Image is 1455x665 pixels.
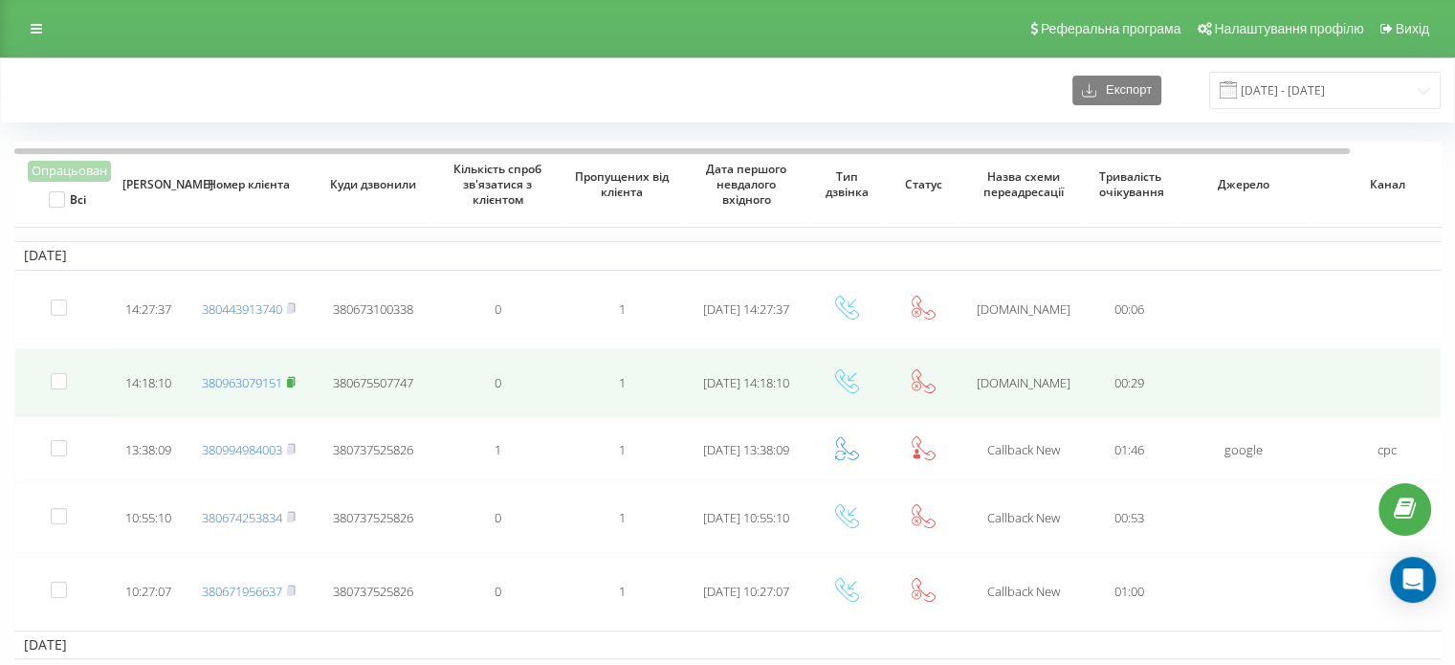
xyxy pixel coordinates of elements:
span: Тип дзвінка [821,169,872,199]
span: 0 [495,374,501,391]
td: 14:27:37 [110,275,187,344]
span: [DATE] 14:27:37 [703,300,789,318]
a: 380671956637 [202,583,282,600]
span: 0 [495,300,501,318]
span: [DATE] 10:27:07 [703,583,789,600]
span: Канал [1332,177,1444,192]
span: 380675507747 [333,374,413,391]
span: 0 [495,509,501,526]
span: 0 [495,583,501,600]
td: Сallback New [961,483,1086,553]
span: 1 [619,374,626,391]
span: [DATE] 14:18:10 [703,374,789,391]
a: 380963079151 [202,374,282,391]
td: 00:06 [1086,275,1172,344]
span: Пропущених від клієнта [575,169,670,199]
a: 380443913740 [202,300,282,318]
label: Всі [49,191,86,208]
div: Open Intercom Messenger [1390,557,1436,603]
span: 1 [619,441,626,458]
button: Експорт [1072,76,1161,105]
td: 14:18:10 [110,348,187,418]
td: 10:27:07 [110,557,187,627]
span: 1 [619,509,626,526]
span: Налаштування профілю [1214,21,1363,36]
span: [PERSON_NAME] [122,177,174,192]
td: 00:29 [1086,348,1172,418]
span: Статус [897,177,949,192]
td: [DOMAIN_NAME] [961,275,1086,344]
span: 380737525826 [333,509,413,526]
td: 01:46 [1086,422,1172,479]
td: 00:53 [1086,483,1172,553]
span: 380737525826 [333,441,413,458]
a: 380674253834 [202,509,282,526]
span: Вихід [1396,21,1429,36]
span: Куди дзвонили [326,177,421,192]
span: Тривалість очікування [1099,169,1159,199]
td: Сallback New [961,557,1086,627]
span: [DATE] 10:55:10 [703,509,789,526]
span: 1 [619,300,626,318]
span: 1 [495,441,501,458]
span: Джерело [1188,177,1300,192]
span: Номер клієнта [202,177,297,192]
span: Дата першого невдалого вхідного [699,162,794,207]
span: Назва схеми переадресації [977,169,1071,199]
td: google [1172,422,1315,479]
td: 10:55:10 [110,483,187,553]
a: 380994984003 [202,441,282,458]
td: Сallback New [961,422,1086,479]
span: 380737525826 [333,583,413,600]
td: 01:00 [1086,557,1172,627]
span: Реферальна програма [1041,21,1181,36]
td: [DOMAIN_NAME] [961,348,1086,418]
span: Кількість спроб зв'язатися з клієнтом [451,162,545,207]
span: [DATE] 13:38:09 [703,441,789,458]
span: 380673100338 [333,300,413,318]
span: 1 [619,583,626,600]
td: 13:38:09 [110,422,187,479]
span: Експорт [1096,83,1152,98]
